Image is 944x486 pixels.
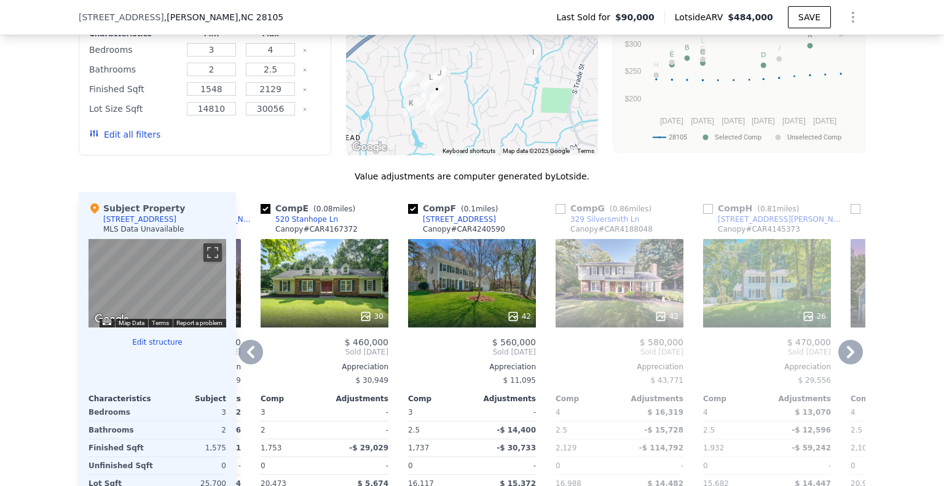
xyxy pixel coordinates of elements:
[408,202,503,214] div: Comp F
[752,117,775,125] text: [DATE]
[782,117,806,125] text: [DATE]
[503,376,536,385] span: $ 11,095
[503,147,570,154] span: Map data ©2025 Google
[88,394,157,404] div: Characteristics
[851,461,855,470] span: 0
[349,139,390,155] img: Google
[808,31,812,39] text: A
[89,80,179,98] div: Finished Sqft
[777,44,781,52] text: J
[261,214,338,224] a: 520 Stanhope Ln
[88,404,155,421] div: Bedrooms
[92,312,132,327] a: Open this area in Google Maps (opens a new window)
[456,205,503,213] span: ( miles)
[841,5,865,29] button: Show Options
[152,319,169,326] a: Terms
[851,444,871,452] span: 2,100
[474,457,536,474] div: -
[88,421,155,439] div: Bathrooms
[88,457,155,474] div: Unfinished Sqft
[556,362,683,372] div: Appreciation
[715,133,761,141] text: Selected Comp
[556,408,560,417] span: 4
[701,49,706,56] text: C
[570,224,653,234] div: Canopy # CAR4188048
[89,100,179,117] div: Lot Size Sqft
[767,394,831,404] div: Adjustments
[261,444,281,452] span: 1,753
[722,117,745,125] text: [DATE]
[851,408,855,417] span: 4
[644,426,683,434] span: -$ 15,728
[203,243,222,262] button: Toggle fullscreen view
[700,45,706,52] text: G
[356,376,388,385] span: $ 30,949
[760,205,777,213] span: 0.81
[261,421,322,439] div: 2
[261,461,265,470] span: 0
[79,11,164,23] span: [STREET_ADDRESS]
[625,40,642,49] text: $300
[302,87,307,92] button: Clear
[238,12,284,22] span: , NC 28105
[261,347,388,357] span: Sold [DATE]
[408,347,536,357] span: Sold [DATE]
[428,62,451,93] div: 923 Somersby Ln
[408,461,413,470] span: 0
[798,376,831,385] span: $ 29,556
[408,444,429,452] span: 1,737
[88,202,185,214] div: Subject Property
[752,205,804,213] span: ( miles)
[89,61,179,78] div: Bathrooms
[703,444,724,452] span: 1,932
[613,205,629,213] span: 0.86
[88,239,226,327] div: Street View
[625,95,642,103] text: $200
[556,461,560,470] span: 0
[718,224,800,234] div: Canopy # CAR4145373
[556,444,576,452] span: 2,129
[160,457,226,474] div: 0
[605,205,656,213] span: ( miles)
[639,444,683,452] span: -$ 114,792
[577,147,594,154] a: Terms
[703,362,831,372] div: Appreciation
[651,376,683,385] span: $ 43,771
[703,214,846,224] a: [STREET_ADDRESS][PERSON_NAME]
[464,205,476,213] span: 0.1
[103,214,176,224] div: [STREET_ADDRESS]
[622,457,683,474] div: -
[261,394,324,404] div: Comp
[302,107,307,112] button: Clear
[428,60,451,90] div: 915 Somersby Ln
[88,439,155,457] div: Finished Sqft
[851,214,938,224] a: [STREET_ADDRESS]
[302,68,307,73] button: Clear
[691,117,714,125] text: [DATE]
[761,51,766,58] text: D
[89,41,179,58] div: Bedrooms
[787,133,841,141] text: Unselected Comp
[408,214,496,224] a: [STREET_ADDRESS]
[670,50,674,58] text: E
[164,11,283,23] span: , [PERSON_NAME]
[275,214,338,224] div: 520 Stanhope Ln
[671,48,673,55] text: I
[647,408,683,417] span: $ 16,319
[261,408,265,417] span: 3
[654,61,659,68] text: H
[419,66,442,97] div: 406 Sandymead Rd
[556,214,639,224] a: 329 Silversmith Ln
[556,347,683,357] span: Sold [DATE]
[703,408,708,417] span: 4
[625,67,642,76] text: $250
[399,92,423,123] div: 1336 Somersby Ln
[157,394,226,404] div: Subject
[345,337,388,347] span: $ 460,000
[423,224,505,234] div: Canopy # CAR4240590
[556,421,617,439] div: 2.5
[669,133,687,141] text: 28105
[160,404,226,421] div: 3
[119,319,144,327] button: Map Data
[176,319,222,326] a: Report a problem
